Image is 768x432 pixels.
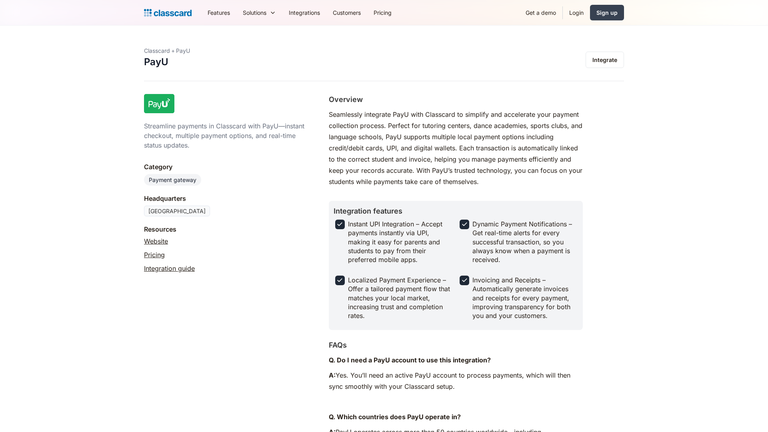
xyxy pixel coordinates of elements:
div: Solutions [236,4,282,22]
div: Solutions [243,8,266,17]
p: Yes. You’ll need an active PayU account to process payments, which will then sync smoothly with y... [329,370,583,392]
strong: A: [329,371,336,379]
a: Login [563,4,590,22]
strong: Q. Which countries does PayU operate in? [329,413,461,421]
h2: Integration features [334,206,578,216]
a: Integration guide [144,264,195,273]
h2: Overview [329,94,363,105]
a: Logo [144,7,192,18]
a: Pricing [367,4,398,22]
a: Customers [326,4,367,22]
div: + [171,46,175,55]
div: Payment gateway [149,176,196,184]
p: ‍ [329,396,583,407]
a: Sign up [590,5,624,20]
div: Dynamic Payment Notifications – Get real-time alerts for every successful transaction, so you alw... [472,220,575,264]
div: [GEOGRAPHIC_DATA] [144,206,210,216]
a: Website [144,236,168,246]
div: PayU [176,46,190,55]
div: Instant UPI Integration – Accept payments instantly via UPI, making it easy for parents and stude... [348,220,450,264]
div: Localized Payment Experience – Offer a tailored payment flow that matches your local market, incr... [348,276,450,320]
h1: PayU [144,56,168,68]
strong: Q. Do I need a PayU account to use this integration? [329,356,491,364]
a: Features [201,4,236,22]
div: Streamline payments in Classcard with PayU—instant checkout, multiple payment options, and real-t... [144,121,313,150]
p: Seamlessly integrate PayU with Classcard to simplify and accelerate your payment collection proce... [329,109,583,187]
div: Sign up [596,8,618,17]
a: Integrate [586,52,624,68]
div: Resources [144,224,176,234]
div: Invoicing and Receipts – Automatically generate invoices and receipts for every payment, improvin... [472,276,575,320]
a: Integrations [282,4,326,22]
div: Category [144,162,172,172]
a: Get a demo [519,4,562,22]
h2: FAQs [329,340,347,350]
div: Classcard [144,46,170,55]
a: Pricing [144,250,165,260]
div: Headquarters [144,194,186,203]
